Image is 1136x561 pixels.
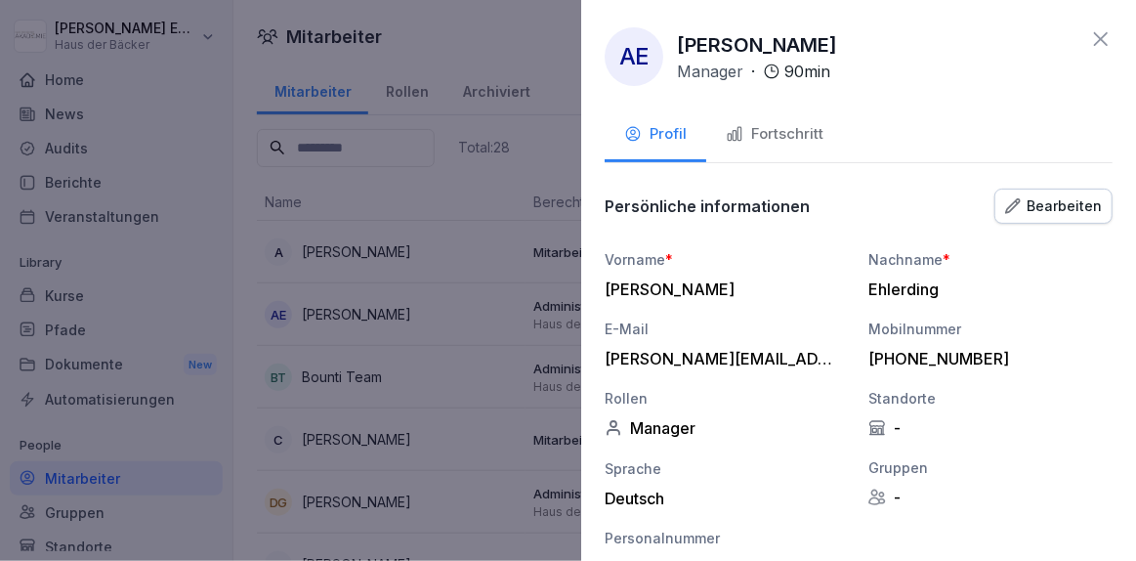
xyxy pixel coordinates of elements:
[994,189,1113,224] button: Bearbeiten
[605,418,849,438] div: Manager
[605,458,849,479] div: Sprache
[605,528,849,548] div: Personalnummer
[868,418,1113,438] div: -
[677,30,837,60] p: [PERSON_NAME]
[726,123,823,146] div: Fortschritt
[605,196,810,216] p: Persönliche informationen
[605,349,839,368] div: [PERSON_NAME][EMAIL_ADDRESS][DOMAIN_NAME]
[605,27,663,86] div: AE
[605,280,839,299] div: [PERSON_NAME]
[605,388,849,409] div: Rollen
[868,388,1113,409] div: Standorte
[868,249,1113,270] div: Nachname
[677,60,830,83] div: ·
[706,109,843,162] button: Fortschritt
[605,319,849,339] div: E-Mail
[605,489,849,508] div: Deutsch
[868,349,1103,368] div: [PHONE_NUMBER]
[868,488,1113,507] div: -
[624,123,687,146] div: Profil
[1005,195,1102,217] div: Bearbeiten
[605,109,706,162] button: Profil
[868,280,1103,299] div: Ehlerding
[784,60,830,83] p: 90 min
[868,319,1113,339] div: Mobilnummer
[605,249,849,270] div: Vorname
[868,457,1113,478] div: Gruppen
[677,60,743,83] p: Manager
